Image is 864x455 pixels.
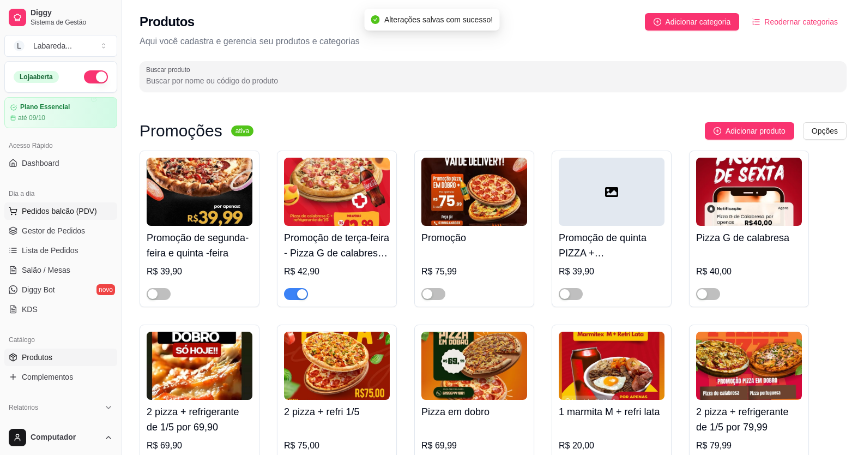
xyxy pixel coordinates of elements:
[140,124,222,137] h3: Promoções
[14,40,25,51] span: L
[4,137,117,154] div: Acesso Rápido
[4,35,117,57] button: Select a team
[284,332,390,400] img: product-image
[696,332,802,400] img: product-image
[4,349,117,366] a: Produtos
[696,265,802,278] div: R$ 40,00
[559,332,664,400] img: product-image
[4,424,117,451] button: Computador
[9,403,38,412] span: Relatórios
[31,433,100,442] span: Computador
[4,185,117,202] div: Dia a dia
[22,245,78,256] span: Lista de Pedidos
[4,261,117,279] a: Salão / Mesas
[421,230,527,246] h4: Promoção
[146,65,194,74] label: Buscar produto
[421,439,527,452] div: R$ 69,99
[421,158,527,226] img: product-image
[559,439,664,452] div: R$ 20,00
[147,439,252,452] div: R$ 69,90
[22,158,59,169] span: Dashboard
[284,158,390,226] img: product-image
[147,265,252,278] div: R$ 39,90
[146,75,840,86] input: Buscar produto
[22,304,38,315] span: KDS
[22,284,55,295] span: Diggy Bot
[284,230,390,261] h4: Promoção de terça-feira - Pizza G de calabresa + refrigerante de 1/5
[371,15,380,24] span: check-circle
[4,331,117,349] div: Catálogo
[84,70,108,83] button: Alterar Status
[4,281,117,298] a: Diggy Botnovo
[4,97,117,128] a: Plano Essencialaté 09/10
[4,222,117,240] a: Gestor de Pedidos
[147,404,252,435] h4: 2 pizza + refrigerante de 1/5 por 69,90
[31,8,113,18] span: Diggy
[14,71,59,83] div: Loja aberta
[559,265,664,278] div: R$ 39,90
[4,202,117,220] button: Pedidos balcão (PDV)
[22,206,97,217] span: Pedidos balcão (PDV)
[696,230,802,246] h4: Pizza G de calabresa
[696,158,802,226] img: product-image
[559,230,664,261] h4: Promoção de quinta PIZZA + REFRIGERANTE 1/5
[421,265,527,278] div: R$ 75,99
[284,265,390,278] div: R$ 42,90
[147,158,252,226] img: product-image
[421,404,527,420] h4: Pizza em dobro
[33,40,72,51] div: Labareda ...
[140,13,195,31] h2: Produtos
[803,122,847,140] button: Opções
[696,439,802,452] div: R$ 79,99
[18,113,45,122] article: até 09/10
[4,154,117,172] a: Dashboard
[666,16,731,28] span: Adicionar categoria
[4,242,117,259] a: Lista de Pedidos
[752,18,760,26] span: ordered-list
[22,225,85,236] span: Gestor de Pedidos
[714,127,721,135] span: plus-circle
[284,439,390,452] div: R$ 75,00
[696,404,802,435] h4: 2 pizza + refrigerante de 1/5 por 79,99
[22,352,52,363] span: Produtos
[4,301,117,318] a: KDS
[812,125,838,137] span: Opções
[384,15,493,24] span: Alterações salvas com sucesso!
[654,18,661,26] span: plus-circle
[31,18,113,27] span: Sistema de Gestão
[4,416,117,434] a: Relatórios de vendas
[744,13,847,31] button: Reodernar categorias
[231,125,253,136] sup: ativa
[559,404,664,420] h4: 1 marmita M + refri lata
[4,4,117,31] a: DiggySistema de Gestão
[421,332,527,400] img: product-image
[147,230,252,261] h4: Promoção de segunda-feira e quinta -feira
[705,122,794,140] button: Adicionar produto
[22,420,94,430] span: Relatórios de vendas
[726,125,786,137] span: Adicionar produto
[22,265,70,276] span: Salão / Mesas
[764,16,838,28] span: Reodernar categorias
[645,13,740,31] button: Adicionar categoria
[147,332,252,400] img: product-image
[4,368,117,386] a: Complementos
[20,103,70,111] article: Plano Essencial
[140,35,847,48] p: Aqui você cadastra e gerencia seu produtos e categorias
[22,372,73,382] span: Complementos
[284,404,390,420] h4: 2 pizza + refri 1/5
